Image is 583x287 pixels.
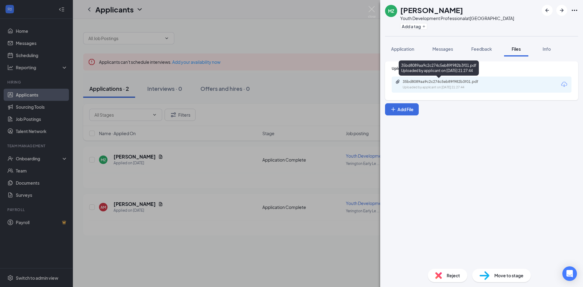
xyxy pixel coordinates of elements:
[542,5,553,16] button: ArrowLeftNew
[395,79,494,90] a: Paperclip35bd8089aa9c2c274c5eb89f982b3f01.pdfUploaded by applicant on [DATE] 21:27:44
[544,7,551,14] svg: ArrowLeftNew
[543,46,551,52] span: Info
[390,106,396,112] svg: Plus
[422,25,426,28] svg: Plus
[391,46,414,52] span: Application
[388,8,394,14] div: MZ
[571,7,578,14] svg: Ellipses
[494,272,523,279] span: Move to stage
[400,15,514,21] div: Youth Development Professional at [GEOGRAPHIC_DATA]
[512,46,521,52] span: Files
[471,46,492,52] span: Feedback
[558,7,565,14] svg: ArrowRight
[399,60,479,76] div: 35bd8089aa9c2c274c5eb89f982b3f01.pdf Uploaded by applicant on [DATE] 21:27:44
[447,272,460,279] span: Reject
[561,81,568,88] svg: Download
[562,266,577,281] div: Open Intercom Messenger
[395,79,400,84] svg: Paperclip
[400,5,463,15] h1: [PERSON_NAME]
[392,66,571,71] div: Upload Resume
[400,23,427,29] button: PlusAdd a tag
[385,103,419,115] button: Add FilePlus
[432,46,453,52] span: Messages
[403,79,488,84] div: 35bd8089aa9c2c274c5eb89f982b3f01.pdf
[556,5,567,16] button: ArrowRight
[403,85,494,90] div: Uploaded by applicant on [DATE] 21:27:44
